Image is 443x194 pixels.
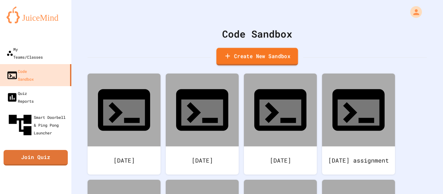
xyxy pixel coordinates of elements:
[322,146,395,175] div: [DATE] assignment
[6,67,34,83] div: Code Sandbox
[6,45,43,61] div: My Teams/Classes
[244,146,317,175] div: [DATE]
[4,150,68,165] a: Join Quiz
[6,111,69,139] div: Smart Doorbell & Ping Pong Launcher
[6,89,34,105] div: Quiz Reports
[403,5,424,19] div: My Account
[322,74,395,175] a: [DATE] assignment
[88,146,161,175] div: [DATE]
[166,146,239,175] div: [DATE]
[244,74,317,175] a: [DATE]
[216,48,298,66] a: Create New Sandbox
[88,27,427,41] div: Code Sandbox
[88,74,161,175] a: [DATE]
[6,6,65,23] img: logo-orange.svg
[166,74,239,175] a: [DATE]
